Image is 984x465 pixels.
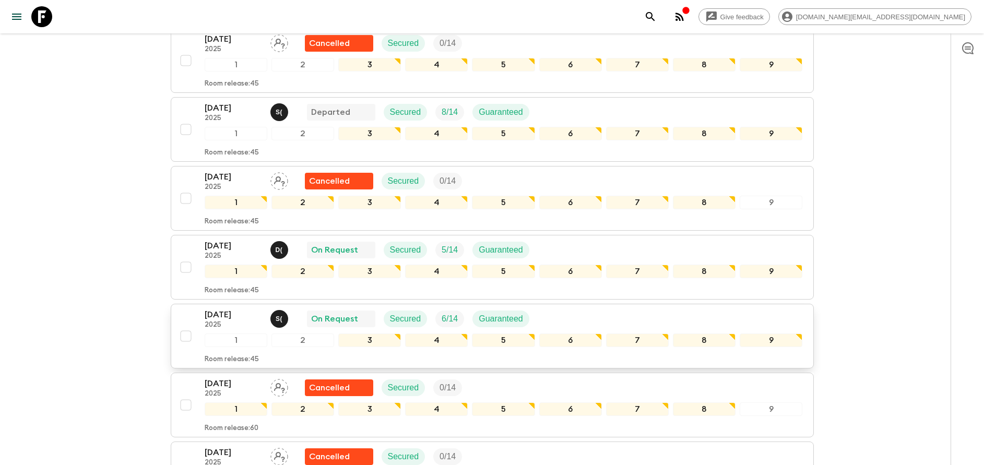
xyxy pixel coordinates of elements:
[384,104,428,121] div: Secured
[205,45,262,54] p: 2025
[479,244,523,256] p: Guaranteed
[740,402,802,416] div: 9
[606,333,669,347] div: 7
[171,97,814,162] button: [DATE]2025Shandy (Putu) Sandhi Astra JuniawanDepartedSecuredTrip FillGuaranteed123456789Room rele...
[171,166,814,231] button: [DATE]2025Assign pack leaderFlash Pack cancellationSecuredTrip Fill123456789Room release:45
[205,58,267,71] div: 1
[205,114,262,123] p: 2025
[388,450,419,463] p: Secured
[405,265,468,278] div: 4
[205,80,259,88] p: Room release: 45
[384,311,428,327] div: Secured
[205,149,259,157] p: Room release: 45
[205,252,262,260] p: 2025
[472,265,535,278] div: 5
[270,38,288,46] span: Assign pack leader
[338,58,401,71] div: 3
[205,308,262,321] p: [DATE]
[390,244,421,256] p: Secured
[433,448,462,465] div: Trip Fill
[276,246,283,254] p: D (
[539,58,602,71] div: 6
[790,13,971,21] span: [DOMAIN_NAME][EMAIL_ADDRESS][DOMAIN_NAME]
[311,244,358,256] p: On Request
[270,175,288,184] span: Assign pack leader
[205,424,258,433] p: Room release: 60
[698,8,770,25] a: Give feedback
[205,33,262,45] p: [DATE]
[440,381,456,394] p: 0 / 14
[205,218,259,226] p: Room release: 45
[673,402,736,416] div: 8
[384,242,428,258] div: Secured
[171,235,814,300] button: [DATE]2025Dedi (Komang) WardanaOn RequestSecuredTrip FillGuaranteed123456789Room release:45
[435,242,464,258] div: Trip Fill
[271,402,334,416] div: 2
[442,244,458,256] p: 5 / 14
[442,313,458,325] p: 6 / 14
[479,106,523,118] p: Guaranteed
[171,304,814,368] button: [DATE]2025Shandy (Putu) Sandhi Astra JuniawanOn RequestSecuredTrip FillGuaranteed123456789Room re...
[382,448,425,465] div: Secured
[472,127,535,140] div: 5
[715,13,769,21] span: Give feedback
[472,333,535,347] div: 5
[270,382,288,390] span: Assign pack leader
[778,8,971,25] div: [DOMAIN_NAME][EMAIL_ADDRESS][DOMAIN_NAME]
[740,265,802,278] div: 9
[740,58,802,71] div: 9
[405,196,468,209] div: 4
[440,37,456,50] p: 0 / 14
[740,196,802,209] div: 9
[205,171,262,183] p: [DATE]
[435,311,464,327] div: Trip Fill
[305,448,373,465] div: Flash Pack cancellation
[205,402,267,416] div: 1
[433,35,462,52] div: Trip Fill
[388,37,419,50] p: Secured
[338,127,401,140] div: 3
[305,173,373,189] div: Flash Pack cancellation
[405,402,468,416] div: 4
[388,381,419,394] p: Secured
[205,127,267,140] div: 1
[205,287,259,295] p: Room release: 45
[673,58,736,71] div: 8
[539,127,602,140] div: 6
[270,106,290,115] span: Shandy (Putu) Sandhi Astra Juniawan
[440,175,456,187] p: 0 / 14
[435,104,464,121] div: Trip Fill
[433,379,462,396] div: Trip Fill
[606,265,669,278] div: 7
[205,377,262,390] p: [DATE]
[270,451,288,459] span: Assign pack leader
[205,196,267,209] div: 1
[271,58,334,71] div: 2
[673,265,736,278] div: 8
[479,313,523,325] p: Guaranteed
[388,175,419,187] p: Secured
[171,28,814,93] button: [DATE]2025Assign pack leaderFlash Pack cancellationSecuredTrip Fill123456789Room release:45
[539,333,602,347] div: 6
[440,450,456,463] p: 0 / 14
[382,35,425,52] div: Secured
[271,196,334,209] div: 2
[405,58,468,71] div: 4
[205,265,267,278] div: 1
[271,265,334,278] div: 2
[472,402,535,416] div: 5
[311,313,358,325] p: On Request
[205,333,267,347] div: 1
[205,321,262,329] p: 2025
[205,102,262,114] p: [DATE]
[338,265,401,278] div: 3
[606,127,669,140] div: 7
[271,333,334,347] div: 2
[305,35,373,52] div: Flash Pack cancellation
[606,58,669,71] div: 7
[171,373,814,437] button: [DATE]2025Assign pack leaderFlash Pack cancellationSecuredTrip Fill123456789Room release:60
[276,315,282,323] p: S (
[270,313,290,321] span: Shandy (Putu) Sandhi Astra Juniawan
[472,196,535,209] div: 5
[539,196,602,209] div: 6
